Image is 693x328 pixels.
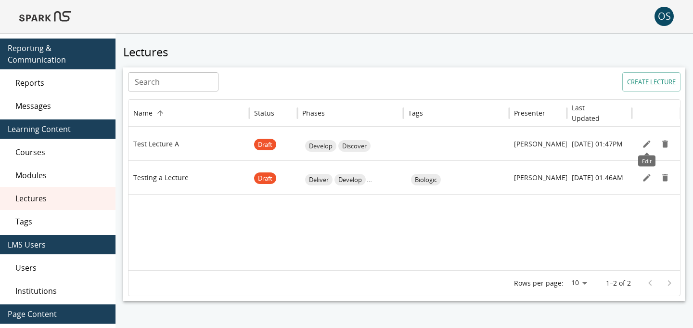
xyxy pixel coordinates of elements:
[424,106,437,120] button: Sort
[19,5,71,28] img: Logo of SPARK at Stanford
[572,103,613,124] h6: Last Updated
[572,139,623,149] p: [DATE] 01:47PM
[514,139,568,149] p: [PERSON_NAME]
[622,72,680,92] button: Create lecture
[514,278,564,288] p: Rows per page:
[658,137,672,151] button: Remove
[254,162,276,195] span: Draft
[8,308,108,320] span: Page Content
[8,42,108,66] span: Reporting & Communication
[660,173,670,183] svg: Remove
[640,171,654,185] button: Edit
[15,146,108,158] span: Courses
[15,193,108,204] span: Lectures
[275,106,289,120] button: Sort
[254,108,274,118] div: Status
[326,106,339,120] button: Sort
[614,106,627,120] button: Sort
[546,106,560,120] button: Sort
[514,108,545,118] div: Presenter
[660,139,670,149] svg: Remove
[654,7,674,26] div: OS
[15,285,108,297] span: Institutions
[640,137,654,151] button: Edit
[154,106,167,120] button: Sort
[567,276,590,290] div: 10
[15,77,108,89] span: Reports
[408,108,423,118] div: Tags
[133,139,179,149] p: Test Lecture A
[15,216,108,227] span: Tags
[654,7,674,26] button: account of current user
[514,173,568,183] p: [PERSON_NAME]
[606,278,631,288] p: 1–2 of 2
[15,262,108,274] span: Users
[302,108,325,118] div: Phases
[642,173,652,183] svg: Edit
[638,156,655,167] div: Edit
[133,173,189,183] p: Testing a Lecture
[572,173,623,183] p: [DATE] 01:46AM
[15,100,108,112] span: Messages
[8,123,108,135] span: Learning Content
[642,139,652,149] svg: Edit
[133,108,153,118] div: Name
[15,170,108,181] span: Modules
[123,44,685,60] h5: Lectures
[254,128,276,161] span: Draft
[658,171,672,185] button: Remove
[8,239,108,250] span: LMS Users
